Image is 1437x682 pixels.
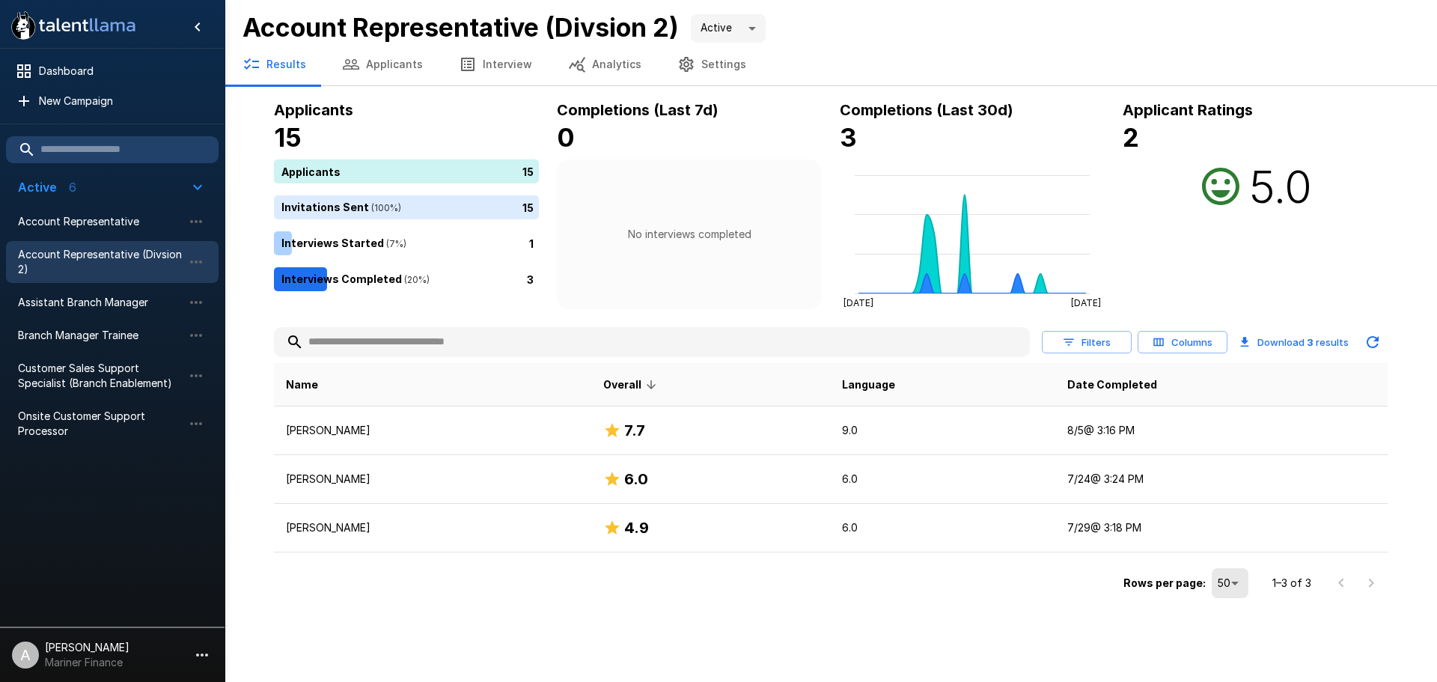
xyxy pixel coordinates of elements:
[628,227,751,242] p: No interviews completed
[1212,568,1248,598] div: 50
[624,516,649,540] h6: 4.9
[1055,455,1388,504] td: 7/24 @ 3:24 PM
[1249,159,1312,213] h2: 5.0
[691,14,766,43] div: Active
[624,418,645,442] h6: 7.7
[225,43,324,85] button: Results
[324,43,441,85] button: Applicants
[242,12,679,43] b: Account Representative (Divsion 2)
[840,122,857,153] b: 3
[522,199,534,215] p: 15
[1123,122,1139,153] b: 2
[603,376,661,394] span: Overall
[843,297,873,308] tspan: [DATE]
[557,122,575,153] b: 0
[286,376,318,394] span: Name
[1138,331,1227,354] button: Columns
[441,43,550,85] button: Interview
[1071,297,1101,308] tspan: [DATE]
[557,101,718,119] b: Completions (Last 7d)
[842,520,1043,535] p: 6.0
[550,43,659,85] button: Analytics
[1055,407,1388,455] td: 8/5 @ 3:16 PM
[529,235,534,251] p: 1
[840,101,1013,119] b: Completions (Last 30d)
[659,43,764,85] button: Settings
[1307,336,1314,348] b: 3
[274,101,353,119] b: Applicants
[274,122,302,153] b: 15
[1123,101,1253,119] b: Applicant Ratings
[842,472,1043,487] p: 6.0
[1358,327,1388,357] button: Updated Today - 12:52 PM
[624,467,648,491] h6: 6.0
[1233,327,1355,357] button: Download 3 results
[1067,376,1157,394] span: Date Completed
[1123,576,1206,591] p: Rows per page:
[286,520,579,535] p: [PERSON_NAME]
[1055,504,1388,552] td: 7/29 @ 3:18 PM
[522,163,534,179] p: 15
[842,376,895,394] span: Language
[286,472,579,487] p: [PERSON_NAME]
[842,423,1043,438] p: 9.0
[527,271,534,287] p: 3
[286,423,579,438] p: [PERSON_NAME]
[1272,576,1311,591] p: 1–3 of 3
[1042,331,1132,354] button: Filters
